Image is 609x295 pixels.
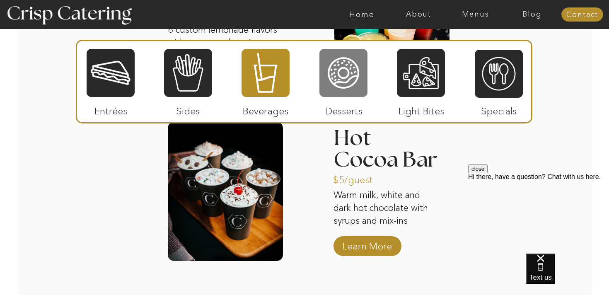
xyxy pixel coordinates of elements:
a: Menus [447,10,504,19]
a: Home [333,10,390,19]
h3: Hot Cocoa Bar [333,128,443,150]
p: Desserts [316,97,371,121]
iframe: podium webchat widget bubble [526,254,609,295]
p: Sides [160,97,215,121]
a: Blog [504,10,561,19]
a: Contact [561,11,603,19]
iframe: podium webchat widget prompt [468,164,609,264]
p: Beverages [238,97,293,121]
a: About [390,10,447,19]
p: Specials [471,97,526,121]
p: Entrées [83,97,138,121]
p: Warm milk, white and dark hot chocolate with syrups and mix-ins [333,189,432,229]
p: Light Bites [394,97,449,121]
a: Learn More [340,232,395,256]
a: $5/guest [333,166,388,190]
